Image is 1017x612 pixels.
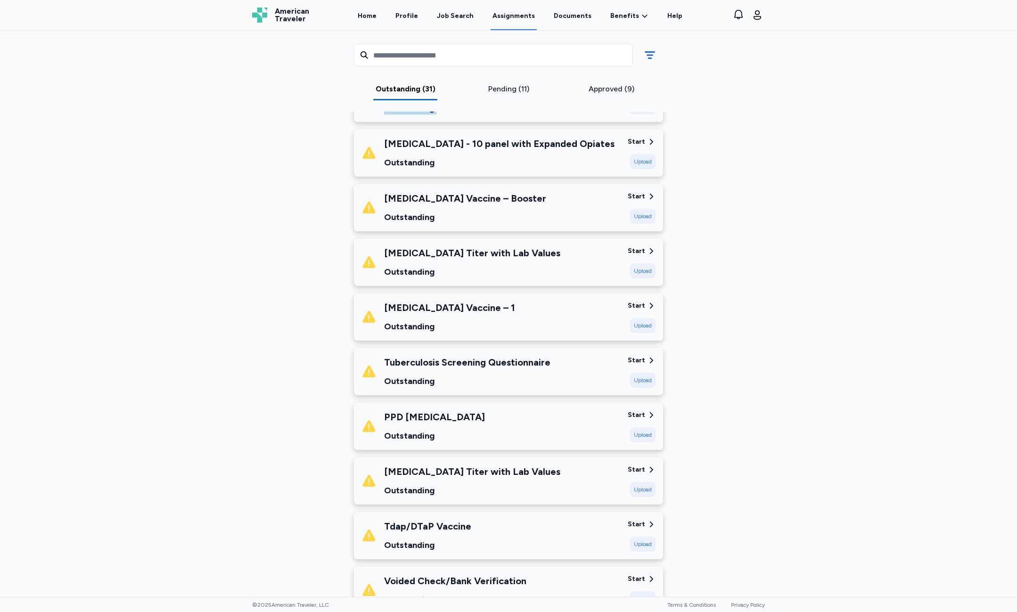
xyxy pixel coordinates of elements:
div: Approved (9) [564,83,659,95]
div: [MEDICAL_DATA] Titer with Lab Values [384,246,560,260]
div: Start [628,410,645,420]
span: © 2025 American Traveler, LLC [252,601,329,609]
div: [MEDICAL_DATA] Vaccine – Booster [384,192,546,205]
div: Upload [630,209,656,224]
div: Pending (11) [461,83,557,95]
div: Start [628,137,645,147]
div: Start [628,301,645,310]
div: Start [628,574,645,584]
div: Start [628,356,645,365]
div: Upload [630,154,656,169]
div: Tuberculosis Screening Questionnaire [384,356,550,369]
div: Outstanding [384,429,485,442]
div: [MEDICAL_DATA] - 10 panel with Expanded Opiates [384,137,615,150]
a: Assignments [491,1,537,30]
div: PPD [MEDICAL_DATA] [384,410,485,424]
div: Upload [630,263,656,278]
span: American Traveler [275,8,309,23]
div: [MEDICAL_DATA] Titer with Lab Values [384,465,560,478]
div: Outstanding [384,211,546,224]
div: Upload [630,591,656,606]
span: Benefits [610,11,639,21]
div: Start [628,246,645,256]
div: Upload [630,373,656,388]
div: Job Search [437,11,474,21]
div: Outstanding [384,539,471,552]
div: Voided Check/Bank Verification [384,574,526,588]
div: [MEDICAL_DATA] Vaccine – 1 [384,301,515,314]
a: Privacy Policy [731,602,765,608]
img: Logo [252,8,267,23]
div: Start [628,192,645,201]
div: Upload [630,482,656,497]
a: Terms & Conditions [667,602,716,608]
div: Outstanding [384,265,560,278]
div: Outstanding [384,375,550,388]
a: Benefits [610,11,648,21]
div: Upload [630,318,656,333]
div: Outstanding (31) [358,83,453,95]
div: Start [628,520,645,529]
div: Upload [630,427,656,442]
div: Tdap/DTaP Vaccine [384,520,471,533]
div: Start [628,465,645,474]
div: Outstanding [384,156,615,169]
div: Outstanding [384,484,560,497]
div: Upload [630,537,656,552]
div: Outstanding [384,320,515,333]
div: Outstanding [384,593,526,606]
